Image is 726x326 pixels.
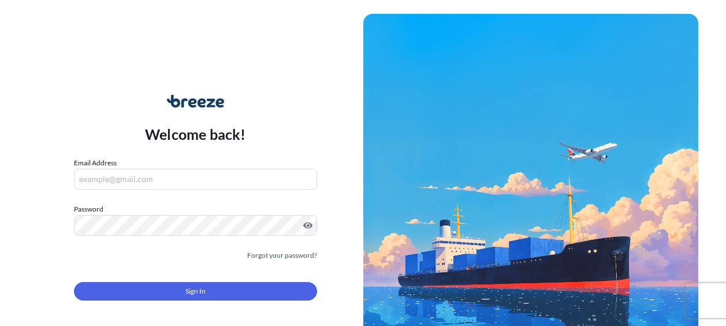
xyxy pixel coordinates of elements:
label: Password [74,203,317,215]
span: Sign In [185,286,206,297]
button: Show password [303,221,312,230]
a: Forgot your password? [247,250,317,261]
button: Sign In [74,282,317,301]
input: example@gmail.com [74,169,317,190]
label: Email Address [74,157,117,169]
p: Welcome back! [145,125,246,143]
